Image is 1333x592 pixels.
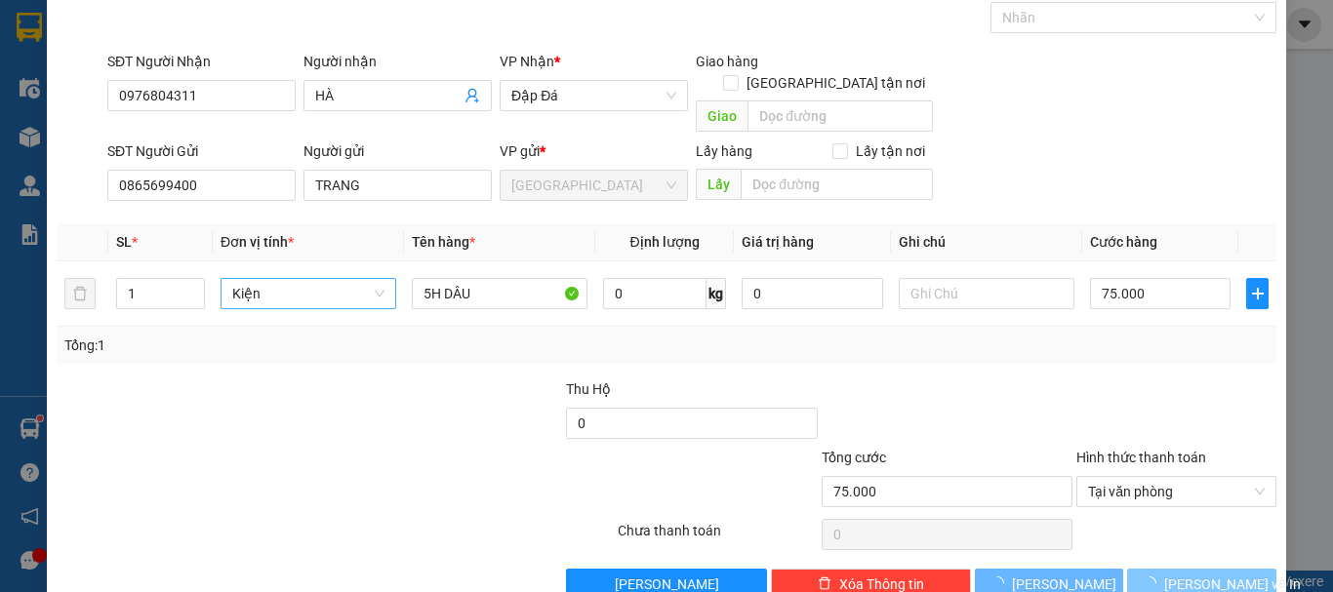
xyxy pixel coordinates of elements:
span: Giao [696,100,747,132]
div: Người gửi [303,140,492,162]
span: Định lượng [629,234,699,250]
input: 0 [742,278,882,309]
span: Tại văn phòng [1088,477,1265,506]
span: Đơn vị tính [221,234,294,250]
span: Cước hàng [1090,234,1157,250]
span: [GEOGRAPHIC_DATA] tận nơi [739,72,933,94]
span: 0935520402 [185,82,303,106]
span: loading [1143,576,1164,590]
label: Hình thức thanh toán [1076,450,1206,465]
span: 0981335942 [8,82,125,106]
span: Lấy: [8,109,37,128]
span: Tổng cước [822,450,886,465]
span: plus [1247,286,1268,301]
div: Chưa thanh toán [616,520,820,554]
span: Đà Lạt [511,171,676,200]
span: [GEOGRAPHIC_DATA] [185,29,360,51]
input: VD: Bàn, Ghế [412,278,587,309]
div: Người nhận [303,51,492,72]
span: CR: [7,137,35,158]
span: 100.000 [40,137,109,158]
span: ĐẠT [185,54,225,78]
span: LY [8,55,29,79]
p: Nhận: [185,11,360,51]
span: Giá trị hàng [742,234,814,250]
span: Thu Hộ [566,381,611,397]
span: delete [818,576,831,592]
th: Ghi chú [891,223,1082,261]
span: VP Nhận [500,54,554,69]
span: user-add [465,88,480,103]
div: SĐT Người Nhận [107,51,296,72]
p: Gửi: [8,12,182,52]
button: delete [64,278,96,309]
div: SĐT Người Gửi [107,140,296,162]
div: Tổng: 1 [64,335,516,356]
span: Lấy tận nơi [848,140,933,162]
button: plus [1246,278,1269,309]
input: Dọc đường [747,100,933,132]
span: [GEOGRAPHIC_DATA] [8,30,182,52]
span: Lấy hàng [696,143,752,159]
span: CC: [184,137,223,158]
span: Giao: [185,109,222,128]
span: SL [116,234,132,250]
span: Tên hàng [412,234,475,250]
span: Đập Đá [511,81,676,110]
span: 0 [213,137,223,158]
span: loading [990,576,1012,590]
span: kg [707,278,726,309]
input: Ghi Chú [899,278,1074,309]
span: Lấy [696,169,741,200]
input: Dọc đường [741,169,933,200]
span: Giao hàng [696,54,758,69]
div: VP gửi [500,140,688,162]
span: Kiện [232,279,384,308]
